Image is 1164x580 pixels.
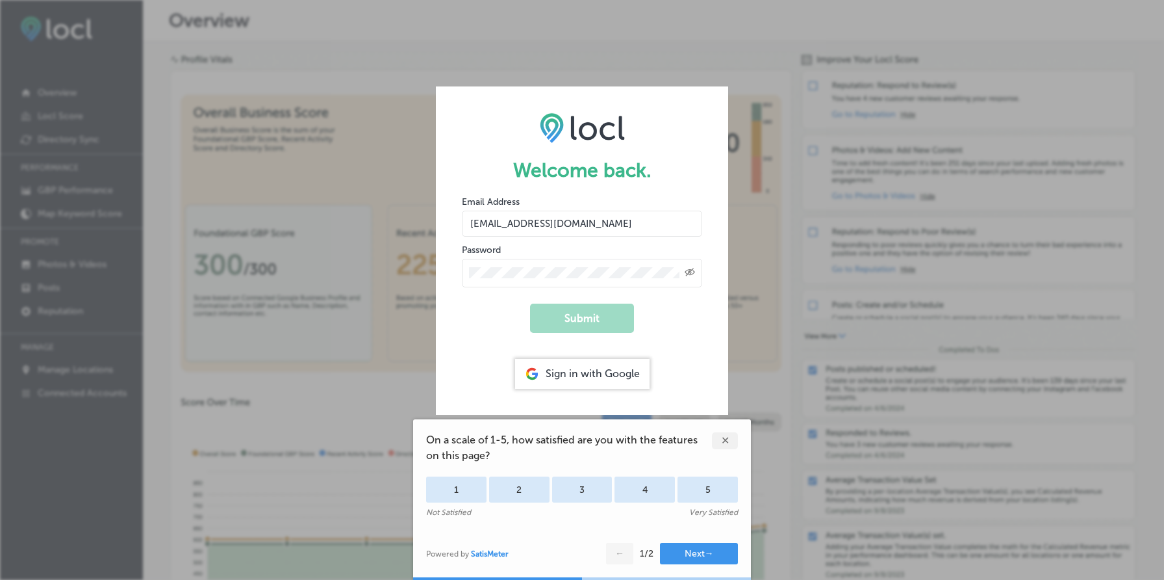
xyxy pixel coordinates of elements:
[530,304,634,333] button: Submit
[677,477,738,503] div: 5
[462,196,520,207] label: Email Address
[689,508,738,517] div: Very Satisfied
[640,548,653,559] div: 1 / 2
[426,432,712,464] span: On a scale of 1-5, how satisfied are you with the features on this page?
[515,359,650,389] div: Sign in with Google
[712,432,738,449] div: ✕
[552,477,613,503] div: 3
[614,477,675,503] div: 4
[471,549,509,559] a: SatisMeter
[426,508,471,517] div: Not Satisfied
[489,477,550,503] div: 2
[426,477,487,503] div: 1
[685,267,695,279] span: Toggle password visibility
[462,159,702,182] h1: Welcome back.
[462,244,501,256] label: Password
[606,543,633,564] button: ←
[660,543,738,564] button: Next→
[540,112,625,142] img: LOCL logo
[426,549,509,559] div: Powered by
